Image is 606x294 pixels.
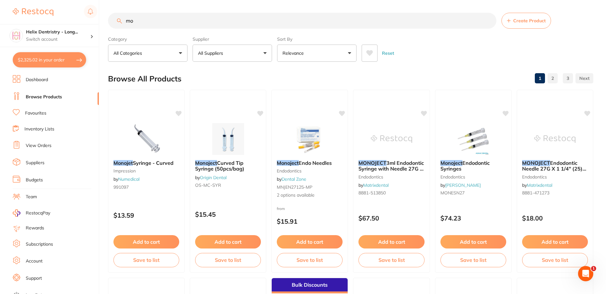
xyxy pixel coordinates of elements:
[108,36,187,42] label: Category
[13,209,50,217] a: RestocqPay
[535,72,545,85] a: 1
[195,160,261,172] b: Monoject Curved Tip Syringe (50pcs/bag)
[358,182,389,188] span: by
[193,36,272,42] label: Supplier
[522,160,586,178] span: Endodontic Needle 27G X 1 1/4" (25) Sterile
[277,253,343,267] button: Save to list
[534,123,575,155] img: MONOJECT Endodontic Needle 27G X 1 1/4" (25) Sterile
[133,160,174,166] span: Syringe - Curved
[522,160,588,172] b: MONOJECT Endodontic Needle 27G X 1 1/4" (25) Sterile
[440,214,506,222] p: $74.23
[195,160,217,166] em: Monoject
[13,52,86,67] button: $2,325.02 in your order
[522,235,588,248] button: Add to cart
[26,275,42,282] a: Support
[26,143,51,149] a: View Orders
[440,190,465,196] span: MONESN27
[453,123,494,155] img: Monoject Endodontic Syringes
[113,160,133,166] em: Monojet
[26,160,44,166] a: Suppliers
[26,225,44,231] a: Rewards
[277,176,306,182] span: by
[195,182,221,188] span: OS-MC-SYR
[198,50,226,56] p: All Suppliers
[26,177,43,183] a: Budgets
[380,45,396,62] button: Reset
[13,8,53,16] img: Restocq Logo
[501,13,551,29] button: Create Product
[26,94,62,100] a: Browse Products
[548,72,558,85] a: 2
[522,182,552,188] span: by
[358,160,386,166] em: MONOJECT
[26,194,37,200] a: Team
[440,235,506,248] button: Add to cart
[195,235,261,248] button: Add to cart
[113,160,179,166] b: Monojet Syringe - Curved
[363,182,389,188] a: Matrixdental
[358,160,424,172] b: MONOJECT 3ml Endodontic Syringe with Needle 27G x 1 1/4" (100) Sterile
[440,174,506,179] small: endodontics
[277,192,343,199] span: 2 options available
[440,160,490,172] span: Endodontic Syringes
[522,160,550,166] em: MONOJECT
[113,212,179,219] p: $13.59
[25,110,46,116] a: Favourites
[113,253,179,267] button: Save to list
[358,235,424,248] button: Add to cart
[277,218,343,225] p: $15.91
[527,182,552,188] a: Matrixdental
[522,190,549,196] span: 8881-471273
[24,126,54,132] a: Inventory Lists
[277,160,299,166] em: Monoject
[591,266,596,271] span: 1
[126,123,167,155] img: Monojet Syringe - Curved
[195,253,261,267] button: Save to list
[277,184,312,190] span: MNJEN27125-MP
[113,176,140,182] span: by
[522,214,588,222] p: $18.00
[358,160,424,178] span: 3ml Endodontic Syringe with Needle 27G x 1 1/4" (100) Sterile
[440,182,481,188] span: by
[208,123,249,155] img: Monoject Curved Tip Syringe (50pcs/bag)
[113,235,179,248] button: Add to cart
[26,29,90,35] h4: Helix Dentristry - Long Jetty
[440,160,506,172] b: Monoject Endodontic Syringes
[13,209,20,217] img: RestocqPay
[26,210,50,216] span: RestocqPay
[358,214,424,222] p: $67.50
[522,253,588,267] button: Save to list
[277,36,357,42] label: Sort By
[358,253,424,267] button: Save to list
[200,175,227,180] a: Origin Dental
[299,160,332,166] span: Endo Needles
[578,266,593,281] iframe: Intercom live chat
[113,184,129,190] span: 991097
[277,235,343,248] button: Add to cart
[195,175,227,180] span: by
[522,174,588,179] small: endodontics
[563,72,573,85] a: 3
[277,206,285,211] span: from
[371,123,412,155] img: MONOJECT 3ml Endodontic Syringe with Needle 27G x 1 1/4" (100) Sterile
[195,211,261,218] p: $15.45
[277,168,343,173] small: Endodontics
[113,50,145,56] p: All Categories
[118,176,140,182] a: Numedical
[283,50,306,56] p: Relevance
[10,29,23,42] img: Helix Dentristry - Long Jetty
[113,168,179,173] small: impression
[440,160,462,166] em: Monoject
[445,182,481,188] a: [PERSON_NAME]
[13,5,53,19] a: Restocq Logo
[108,13,496,29] input: Search Products
[26,258,43,264] a: Account
[193,45,272,62] button: All Suppliers
[195,160,244,172] span: Curved Tip Syringe (50pcs/bag)
[26,36,90,43] p: Switch account
[440,253,506,267] button: Save to list
[282,176,306,182] a: Dental Zone
[272,278,348,293] div: Bulk Discounts
[277,160,343,166] b: Monoject Endo Needles
[277,45,357,62] button: Relevance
